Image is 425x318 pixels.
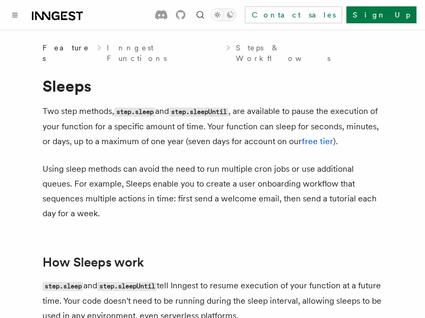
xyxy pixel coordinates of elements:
[42,76,382,95] h1: Sleeps
[114,108,155,117] code: step.sleep
[211,8,236,21] button: Toggle dark mode
[245,6,342,23] a: Contact sales
[42,255,144,270] a: How Sleeps work
[107,42,221,64] a: Inngest Functions
[8,8,21,21] button: Toggle navigation
[42,162,382,221] p: Using sleep methods can avoid the need to run multiple cron jobs or use additional queues. For ex...
[97,282,157,291] code: step.sleepUntil
[236,42,382,64] a: Steps & Workflows
[169,108,228,117] code: step.sleepUntil
[42,104,382,149] p: Two step methods, and , are available to pause the execution of your function for a specific amou...
[346,6,416,23] a: Sign Up
[194,8,207,21] button: Find something...
[42,282,83,291] code: step.sleep
[42,42,92,64] span: Features
[302,136,333,146] a: free tier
